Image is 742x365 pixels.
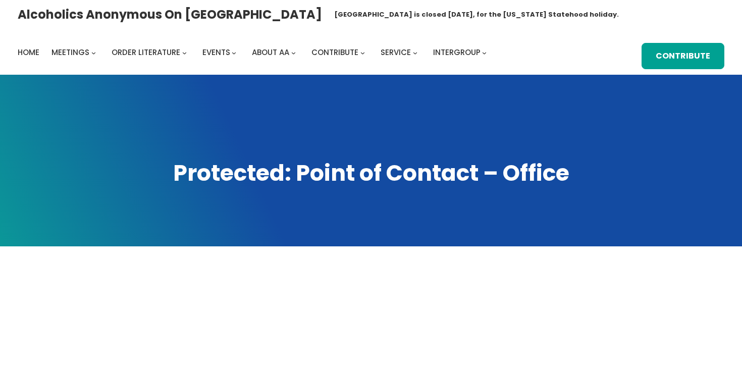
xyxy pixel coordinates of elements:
a: Intergroup [433,45,481,60]
a: Meetings [51,45,89,60]
button: Service submenu [413,50,417,55]
a: Events [202,45,230,60]
span: Service [381,47,411,58]
span: Home [18,47,39,58]
span: Events [202,47,230,58]
button: About AA submenu [291,50,296,55]
span: Meetings [51,47,89,58]
h1: [GEOGRAPHIC_DATA] is closed [DATE], for the [US_STATE] Statehood holiday. [334,10,619,20]
a: Contribute [642,43,724,69]
a: Alcoholics Anonymous on [GEOGRAPHIC_DATA] [18,4,322,25]
span: Contribute [311,47,358,58]
span: Intergroup [433,47,481,58]
h1: Protected: Point of Contact – Office [18,158,724,188]
button: Intergroup submenu [482,50,487,55]
span: Order Literature [112,47,180,58]
nav: Intergroup [18,45,490,60]
span: About AA [252,47,289,58]
button: Meetings submenu [91,50,96,55]
a: Home [18,45,39,60]
a: Contribute [311,45,358,60]
button: Events submenu [232,50,236,55]
a: Service [381,45,411,60]
button: Contribute submenu [360,50,365,55]
button: Order Literature submenu [182,50,187,55]
a: About AA [252,45,289,60]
